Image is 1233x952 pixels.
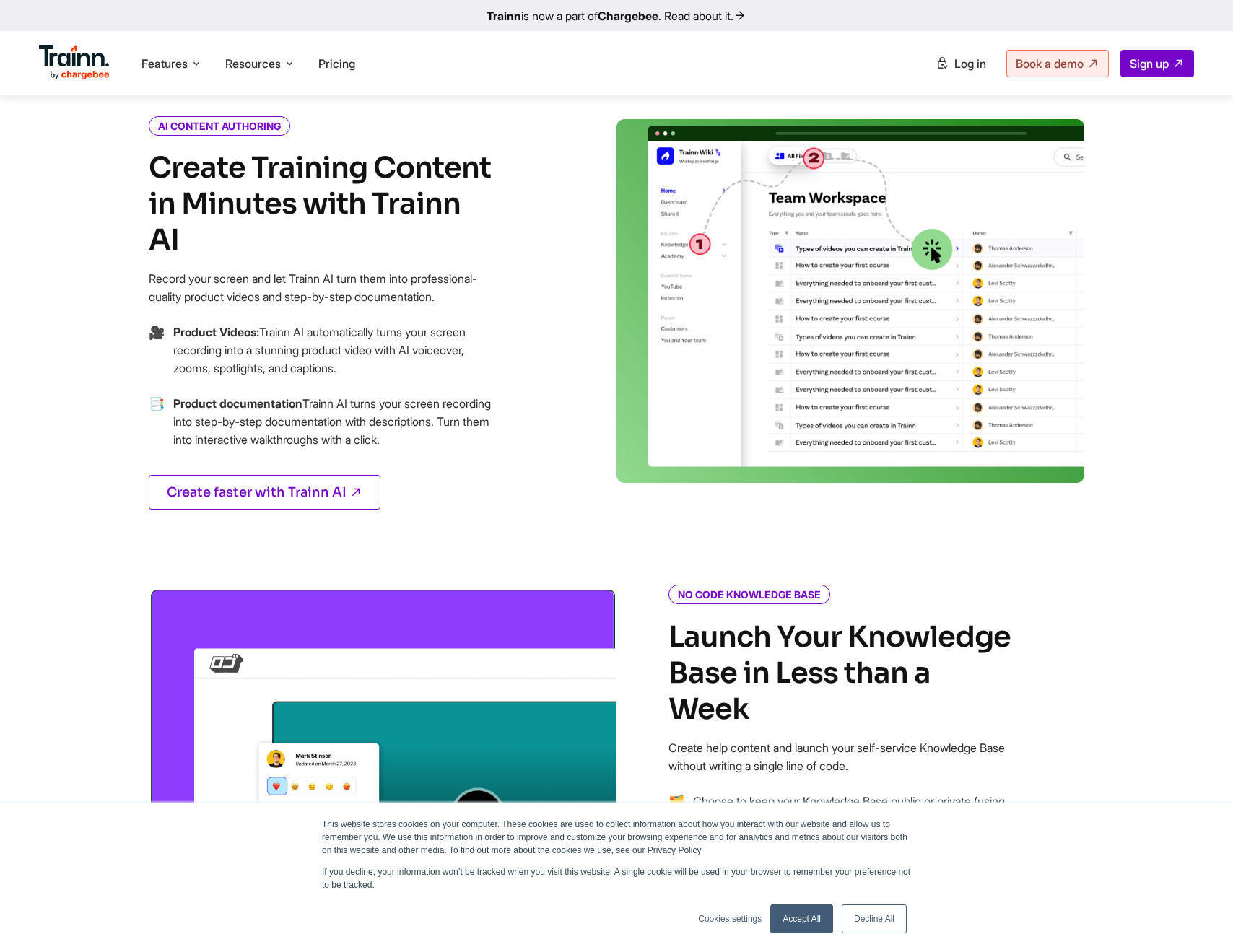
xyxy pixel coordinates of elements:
img: Trainn Logo [39,45,110,80]
span: Resources [225,56,281,71]
i: NO CODE KNOWLEDGE BASE [668,585,830,604]
p: Trainn AI automatically turns your screen recording into a stunning product video with AI voiceov... [173,323,495,377]
h4: Create Training Content in Minutes with Trainn AI [149,150,495,258]
h4: Launch Your Knowledge Base in Less than a Week [668,619,1015,728]
b: Product documentation [173,396,302,411]
i: AI CONTENT AUTHORING [149,116,290,136]
img: video creation | saas learning management system [616,119,1084,483]
p: This website stores cookies on your computer. These cookies are used to collect information about... [322,818,911,857]
span: → [149,395,165,466]
a: Book a demo [1006,50,1109,77]
p: Record your screen and let Trainn AI turn them into professional-quality product videos and step-... [149,270,495,306]
b: Trainn [487,9,521,23]
span: → [668,792,684,846]
span: Features [141,56,188,71]
b: Product Videos: [173,325,259,339]
p: Create help content and launch your self-service Knowledge Base without writing a single line of ... [668,739,1015,775]
a: Sign up [1120,50,1194,77]
a: Decline All [842,904,907,933]
p: Trainn AI turns your screen recording into step-by-step documentation with descriptions. Turn the... [173,395,495,449]
span: Sign up [1130,56,1169,71]
a: Accept All [770,904,833,933]
a: Log in [927,51,995,77]
a: Pricing [318,56,355,71]
p: If you decline, your information won’t be tracked when you visit this website. A single cookie wi... [322,865,911,891]
b: Chargebee [598,9,658,23]
p: Choose to keep your Knowledge Base public or private (using SSO and [PERSON_NAME] authentication)... [693,792,1015,829]
a: Cookies settings [698,912,762,925]
a: Create faster with Trainn AI [149,475,380,510]
span: Book a demo [1016,56,1084,71]
span: Log in [954,56,986,71]
span: → [149,323,165,395]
